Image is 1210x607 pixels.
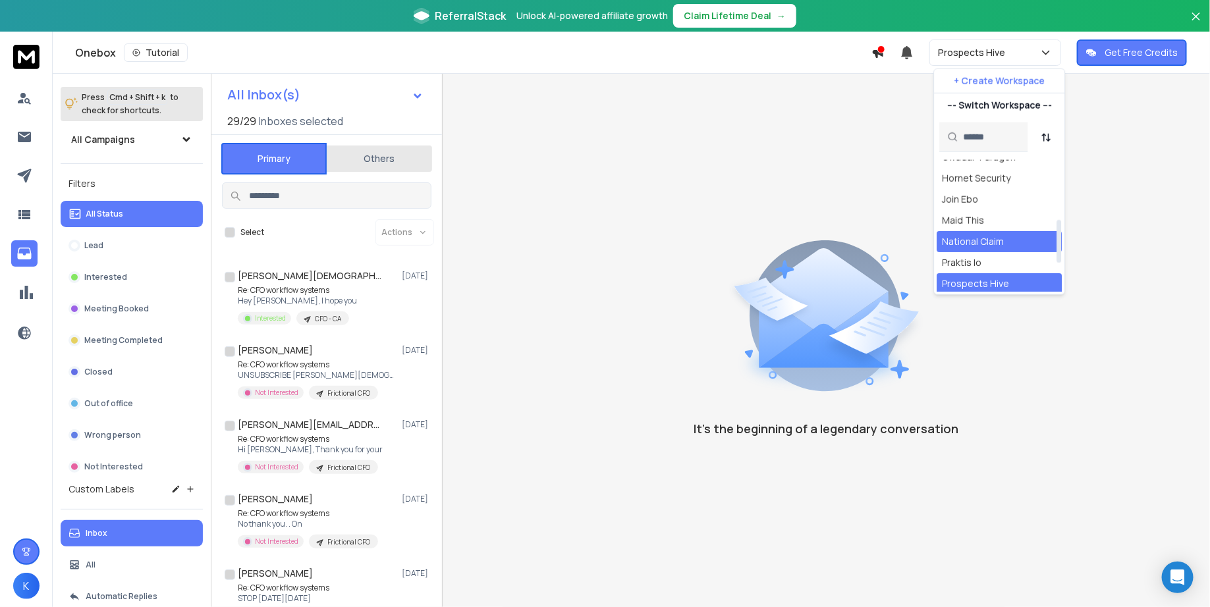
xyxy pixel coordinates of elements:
button: Close banner [1188,8,1205,40]
button: Inbox [61,520,203,546]
span: → [777,9,786,22]
p: Interested [84,272,127,282]
p: Lead [84,240,103,251]
p: It’s the beginning of a legendary conversation [694,419,959,438]
p: Inbox [86,528,107,539]
div: National Claim [943,235,1004,248]
h3: Filters [61,174,203,193]
button: Wrong person [61,422,203,448]
p: Not Interested [255,537,298,546]
p: Hi [PERSON_NAME], Thank you for your [238,444,383,455]
p: STOP [DATE][DATE] [238,593,378,604]
label: Select [240,227,264,238]
p: Meeting Completed [84,335,163,346]
p: Hey [PERSON_NAME], I hope you [238,296,357,306]
h1: [PERSON_NAME][EMAIL_ADDRESS][DOMAIN_NAME] [238,418,383,431]
p: Re: CFO workflow systems [238,285,357,296]
h1: [PERSON_NAME] [238,567,313,580]
p: Frictional CFO [327,537,370,547]
p: Frictional CFO [327,388,370,398]
button: Lead [61,232,203,259]
button: Out of office [61,390,203,417]
p: Get Free Credits [1105,46,1178,59]
button: + Create Workspace [935,69,1065,93]
button: Closed [61,359,203,385]
div: Hornet Security [943,172,1011,185]
p: Not Interested [84,462,143,472]
div: Open Intercom Messenger [1162,562,1194,593]
p: Out of office [84,398,133,409]
p: No thank you. . On [238,519,378,529]
p: [DATE] [402,271,431,281]
button: K [13,573,40,599]
h1: All Inbox(s) [227,88,300,101]
p: Interested [255,313,286,323]
div: Join Ebo [943,193,979,206]
p: Wrong person [84,430,141,440]
button: Meeting Booked [61,296,203,322]
button: All Status [61,201,203,227]
div: Praktis Io [943,256,982,269]
span: 29 / 29 [227,113,256,129]
h3: Custom Labels [69,483,134,496]
button: Meeting Completed [61,327,203,354]
div: Onebox [75,43,871,62]
p: Automatic Replies [86,591,157,602]
div: Maid This [943,214,985,227]
p: [DATE] [402,419,431,430]
p: Frictional CFO [327,463,370,473]
span: Cmd + Shift + k [107,90,167,105]
button: Primary [221,143,327,174]
h1: [PERSON_NAME] [238,344,313,357]
button: All [61,552,203,578]
button: Get Free Credits [1077,40,1187,66]
p: + Create Workspace [954,74,1045,88]
button: Sort by Sort A-Z [1033,124,1060,150]
p: Re: CFO workflow systems [238,508,378,519]
p: Not Interested [255,462,298,472]
p: Re: CFO workflow systems [238,583,378,593]
p: All [86,560,96,570]
button: Others [327,144,432,173]
p: [DATE] [402,568,431,579]
p: CFO - CA [315,314,341,324]
p: Prospects Hive [938,46,1010,59]
p: UNSUBSCRIBE [PERSON_NAME][DEMOGRAPHIC_DATA] wrote on [238,370,396,381]
p: Unlock AI-powered affiliate growth [516,9,668,22]
button: Tutorial [124,43,188,62]
p: --- Switch Workspace --- [947,99,1052,112]
p: Not Interested [255,388,298,398]
button: All Inbox(s) [217,82,434,108]
div: Prospects Hive [943,277,1010,290]
p: Re: CFO workflow systems [238,359,396,370]
button: Claim Lifetime Deal→ [673,4,796,28]
p: [DATE] [402,494,431,504]
button: Interested [61,264,203,290]
h1: [PERSON_NAME] [238,492,313,506]
p: Closed [84,367,113,377]
p: Re: CFO workflow systems [238,434,383,444]
span: ReferralStack [435,8,506,24]
p: Press to check for shortcuts. [82,91,179,117]
button: Not Interested [61,454,203,480]
p: All Status [86,209,123,219]
h3: Inboxes selected [259,113,343,129]
p: [DATE] [402,345,431,356]
h1: [PERSON_NAME][DEMOGRAPHIC_DATA] [238,269,383,282]
p: Meeting Booked [84,303,149,314]
h1: All Campaigns [71,133,135,146]
button: All Campaigns [61,126,203,153]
